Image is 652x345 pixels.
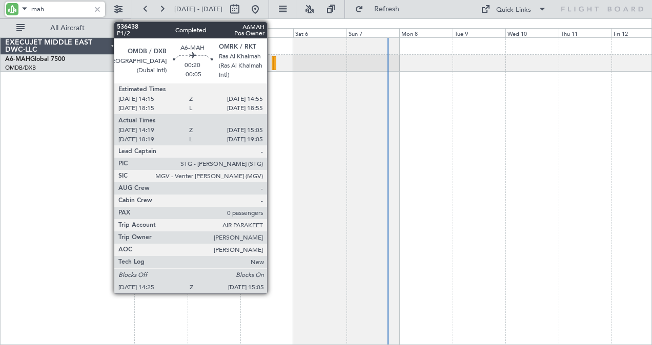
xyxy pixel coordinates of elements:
[5,64,36,72] a: OMDB/DXB
[350,1,412,17] button: Refresh
[134,28,187,37] div: Wed 3
[559,28,612,37] div: Thu 11
[476,1,552,17] button: Quick Links
[365,6,409,13] span: Refresh
[453,28,505,37] div: Tue 9
[124,20,141,29] div: [DATE]
[505,28,558,37] div: Wed 10
[11,20,111,36] button: All Aircraft
[31,2,90,17] input: A/C (Reg. or Type)
[496,5,531,15] div: Quick Links
[5,56,65,62] a: A6-MAHGlobal 7500
[5,56,30,62] span: A6-MAH
[188,28,240,37] div: Thu 4
[27,25,108,32] span: All Aircraft
[399,28,452,37] div: Mon 8
[293,28,346,37] div: Sat 6
[174,5,222,14] span: [DATE] - [DATE]
[240,28,293,37] div: Fri 5
[347,28,399,37] div: Sun 7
